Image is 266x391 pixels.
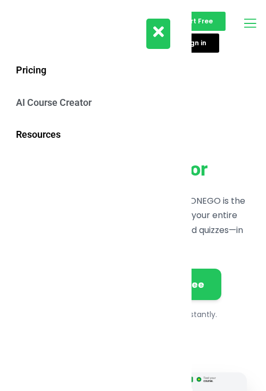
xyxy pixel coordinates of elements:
[171,34,219,53] a: Sign in
[178,18,213,24] span: Start Free
[165,12,226,31] a: Start Free
[242,15,255,35] button: open-menu
[11,87,181,119] a: AI Course Creator
[11,54,181,87] a: Pricing
[184,40,206,46] span: Sign in
[11,119,181,151] a: Resources
[11,21,16,26] a: Home Link
[146,19,170,49] button: close-menu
